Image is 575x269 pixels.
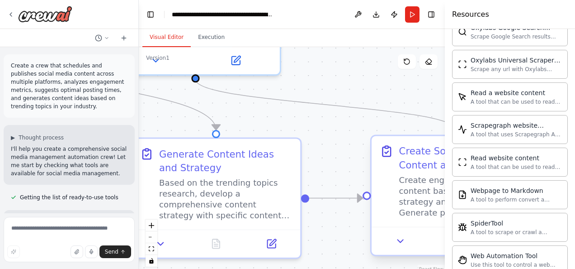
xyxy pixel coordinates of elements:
[458,223,467,232] img: Spidertool
[159,177,292,221] div: Based on the trending topics research, develop a comprehensive content strategy with specific con...
[146,54,170,62] div: Version 1
[187,235,245,252] button: No output available
[471,56,562,65] div: Oxylabs Universal Scraper tool
[471,131,562,138] div: A tool that uses Scrapegraph AI to intelligently scrape website content.
[11,134,15,141] span: ▶
[191,28,232,47] button: Execution
[159,147,292,175] div: Generate Content Ideas and Strategy
[197,53,274,69] button: Open in side panel
[144,8,157,21] button: Hide left sidebar
[146,243,157,255] button: fit view
[18,6,72,22] img: Logo
[471,229,562,236] div: A tool to scrape or crawl a website and return LLM-ready content.
[458,158,467,167] img: Scrapewebsitetool
[452,9,489,20] h4: Resources
[458,92,467,101] img: Scrapeelementfromwebsitetool
[471,196,562,203] div: A tool to perform convert a webpage to markdown to make it easier for LLMs to understand
[370,138,542,259] div: Create Social Media Content and VisualsCreate engaging social media content based on the content ...
[11,145,127,178] p: I'll help you create a comprehensive social media management automation crew! Let me start by che...
[471,186,562,195] div: Webpage to Markdown
[458,27,467,36] img: Oxylabsgooglesearchscrapertool
[7,245,20,258] button: Improve this prompt
[99,245,131,258] button: Send
[248,235,295,252] button: Open in side panel
[189,79,462,130] g: Edge from 4e29604f-57e1-4665-b066-f6742d4d388d to c9febdb2-85f5-4edf-b43a-100afdfdbf71
[85,245,98,258] button: Click to speak your automation idea
[458,60,467,69] img: Oxylabsuniversalscrapertool
[399,144,532,172] div: Create Social Media Content and Visuals
[427,233,485,249] button: No output available
[471,33,562,40] div: Scrape Google Search results with Oxylabs Google Search Scraper
[142,28,191,47] button: Visual Editor
[146,255,157,267] button: toggle interactivity
[425,8,438,21] button: Hide right sidebar
[458,255,467,264] img: Stagehandtool
[19,134,64,141] span: Thought process
[146,220,157,267] div: React Flow controls
[471,251,562,260] div: Web Automation Tool
[471,66,562,73] div: Scrape any url with Oxylabs Universal Scraper
[471,219,562,228] div: SpiderTool
[130,138,302,259] div: Generate Content Ideas and StrategyBased on the trending topics research, develop a comprehensive...
[471,121,562,130] div: Scrapegraph website scraper
[71,245,83,258] button: Upload files
[105,248,118,255] span: Send
[309,191,363,205] g: Edge from 34b0e9d0-11fa-45f7-a4bd-9717056fc4ca to c9febdb2-85f5-4edf-b43a-100afdfdbf71
[172,10,273,19] nav: breadcrumb
[471,88,562,97] div: Read a website content
[458,190,467,199] img: Serplywebpagetomarkdowntool
[11,62,127,110] p: Create a crew that schedules and publishes social media content across multiple platforms, analyz...
[117,33,131,43] button: Start a new chat
[471,261,562,269] div: Use this tool to control a web browser and interact with websites using natural language. Capabil...
[146,220,157,231] button: zoom in
[146,231,157,243] button: zoom out
[20,194,118,201] span: Getting the list of ready-to-use tools
[399,174,532,218] div: Create engaging social media content based on the content strategy and ideas provided. Generate p...
[471,163,562,171] div: A tool that can be used to read a website content.
[471,154,562,163] div: Read website content
[458,125,467,134] img: Scrapegraphscrapetool
[471,98,562,106] div: A tool that can be used to read a website content.
[11,134,64,141] button: ▶Thought process
[91,33,113,43] button: Switch to previous chat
